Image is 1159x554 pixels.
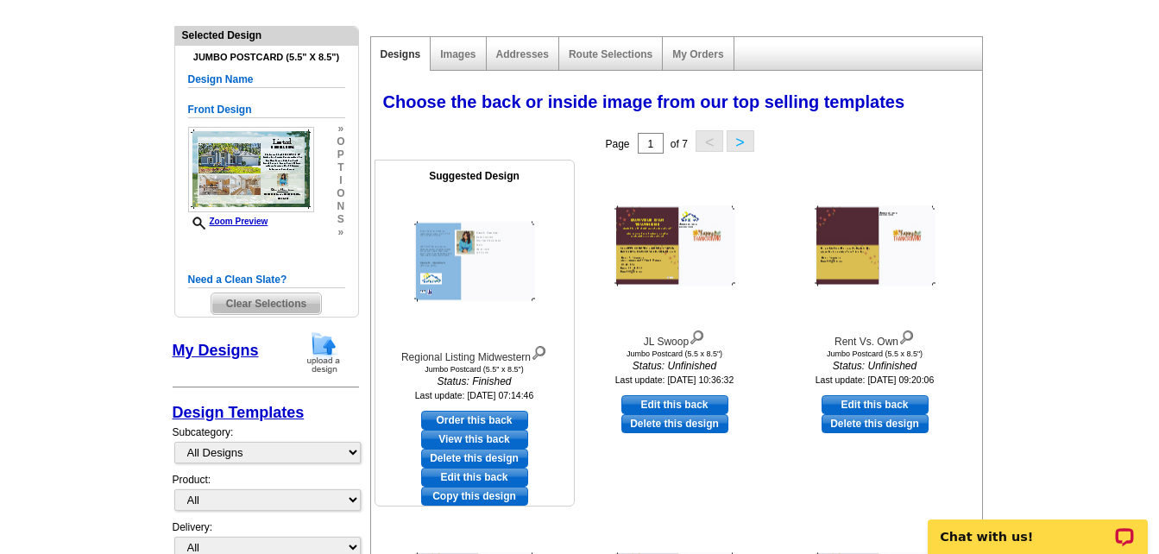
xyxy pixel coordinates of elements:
[421,487,528,506] a: Copy this design
[816,375,935,385] small: Last update: [DATE] 09:20:06
[383,92,905,111] span: Choose the back or inside image from our top selling templates
[689,326,705,345] img: view design details
[337,213,344,226] span: s
[337,135,344,148] span: o
[531,342,547,361] img: view design details
[337,161,344,174] span: t
[429,170,520,182] b: Suggested Design
[380,365,570,374] div: Jumbo Postcard (5.5" x 8.5")
[301,331,346,375] img: upload-design
[569,48,652,60] a: Route Selections
[337,123,344,135] span: »
[615,375,734,385] small: Last update: [DATE] 10:36:32
[211,293,321,314] span: Clear Selections
[440,48,476,60] a: Images
[188,217,268,226] a: Zoom Preview
[780,349,970,358] div: Jumbo Postcard (5.5 x 8.5")
[605,138,629,150] span: Page
[337,187,344,200] span: o
[421,430,528,449] a: View this back
[822,395,929,414] a: use this design
[580,358,770,374] i: Status: Unfinished
[780,358,970,374] i: Status: Unfinished
[614,206,735,286] img: JL Swoop
[188,272,345,288] h5: Need a Clean Slate?
[580,349,770,358] div: Jumbo Postcard (5.5 x 8.5")
[621,395,728,414] a: use this design
[337,200,344,213] span: n
[496,48,549,60] a: Addresses
[815,206,935,286] img: Rent Vs. Own
[898,326,915,345] img: view design details
[414,222,535,302] img: Regional Listing Midwestern
[580,326,770,349] div: JL Swoop
[337,174,344,187] span: i
[188,127,314,212] img: small-thumb.jpg
[916,500,1159,554] iframe: LiveChat chat widget
[421,449,528,468] a: Delete this design
[173,342,259,359] a: My Designs
[421,411,528,430] a: use this design
[173,425,359,472] div: Subcategory:
[421,468,528,487] a: edit this design
[822,414,929,433] a: Delete this design
[672,48,723,60] a: My Orders
[337,148,344,161] span: p
[337,226,344,239] span: »
[415,390,534,400] small: Last update: [DATE] 07:14:46
[381,48,421,60] a: Designs
[188,52,345,63] h4: Jumbo Postcard (5.5" x 8.5")
[173,472,359,519] div: Product:
[696,130,723,152] button: <
[173,404,305,421] a: Design Templates
[188,72,345,88] h5: Design Name
[727,130,754,152] button: >
[621,414,728,433] a: Delete this design
[671,138,688,150] span: of 7
[188,102,345,118] h5: Front Design
[175,27,358,43] div: Selected Design
[380,374,570,389] i: Status: Finished
[380,342,570,365] div: Regional Listing Midwestern
[780,326,970,349] div: Rent Vs. Own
